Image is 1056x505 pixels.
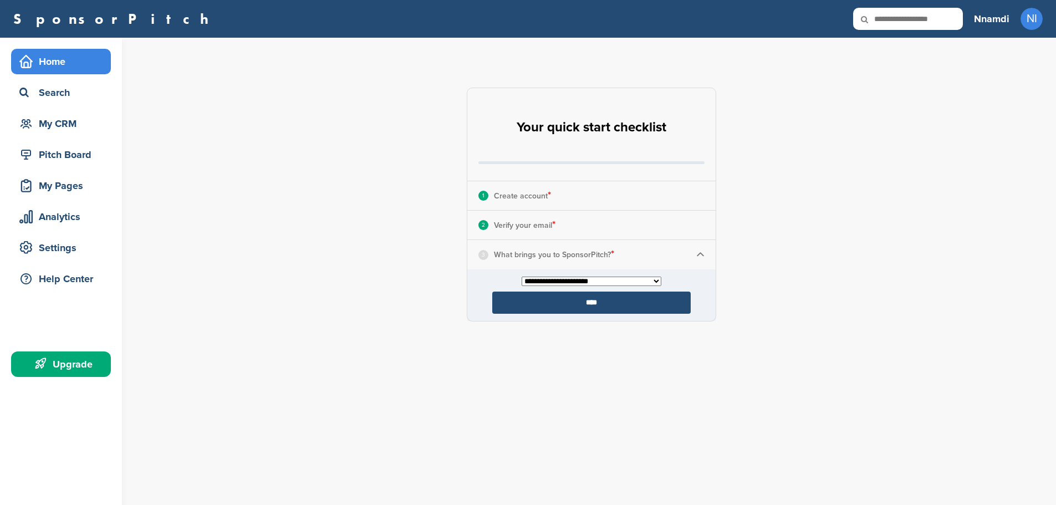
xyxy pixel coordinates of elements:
[13,12,216,26] a: SponsorPitch
[17,83,111,103] div: Search
[11,80,111,105] a: Search
[478,250,488,260] div: 3
[17,114,111,134] div: My CRM
[11,142,111,167] a: Pitch Board
[696,251,705,259] img: Checklist arrow 1
[478,220,488,230] div: 2
[17,238,111,258] div: Settings
[11,204,111,229] a: Analytics
[17,269,111,289] div: Help Center
[1021,8,1043,30] span: NI
[17,176,111,196] div: My Pages
[494,188,551,203] p: Create account
[11,173,111,198] a: My Pages
[11,351,111,377] a: Upgrade
[478,191,488,201] div: 1
[494,247,614,262] p: What brings you to SponsorPitch?
[11,266,111,292] a: Help Center
[11,49,111,74] a: Home
[17,354,111,374] div: Upgrade
[974,11,1009,27] h3: Nnamdi
[494,218,555,232] p: Verify your email
[17,145,111,165] div: Pitch Board
[17,207,111,227] div: Analytics
[517,115,666,140] h2: Your quick start checklist
[11,235,111,261] a: Settings
[17,52,111,72] div: Home
[11,111,111,136] a: My CRM
[974,7,1009,31] a: Nnamdi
